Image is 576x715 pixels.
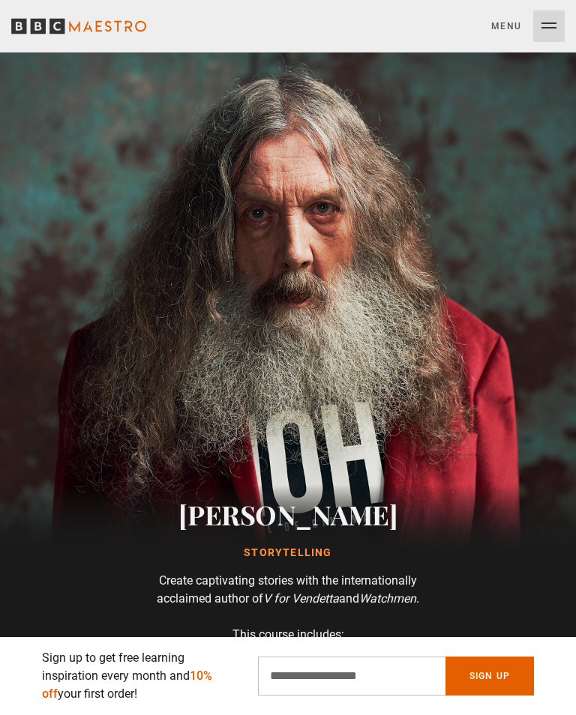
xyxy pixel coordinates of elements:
[60,495,516,533] h2: [PERSON_NAME]
[359,591,416,606] i: Watchmen
[491,10,565,42] button: Toggle navigation
[138,572,438,608] p: Create captivating stories with the internationally acclaimed author of and .
[60,546,516,561] h1: Storytelling
[11,15,146,37] svg: BBC Maestro
[263,591,339,606] i: V for Vendetta
[445,657,534,696] button: Sign Up
[42,649,240,703] p: Sign up to get free learning inspiration every month and your first order!
[138,626,438,644] p: This course includes:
